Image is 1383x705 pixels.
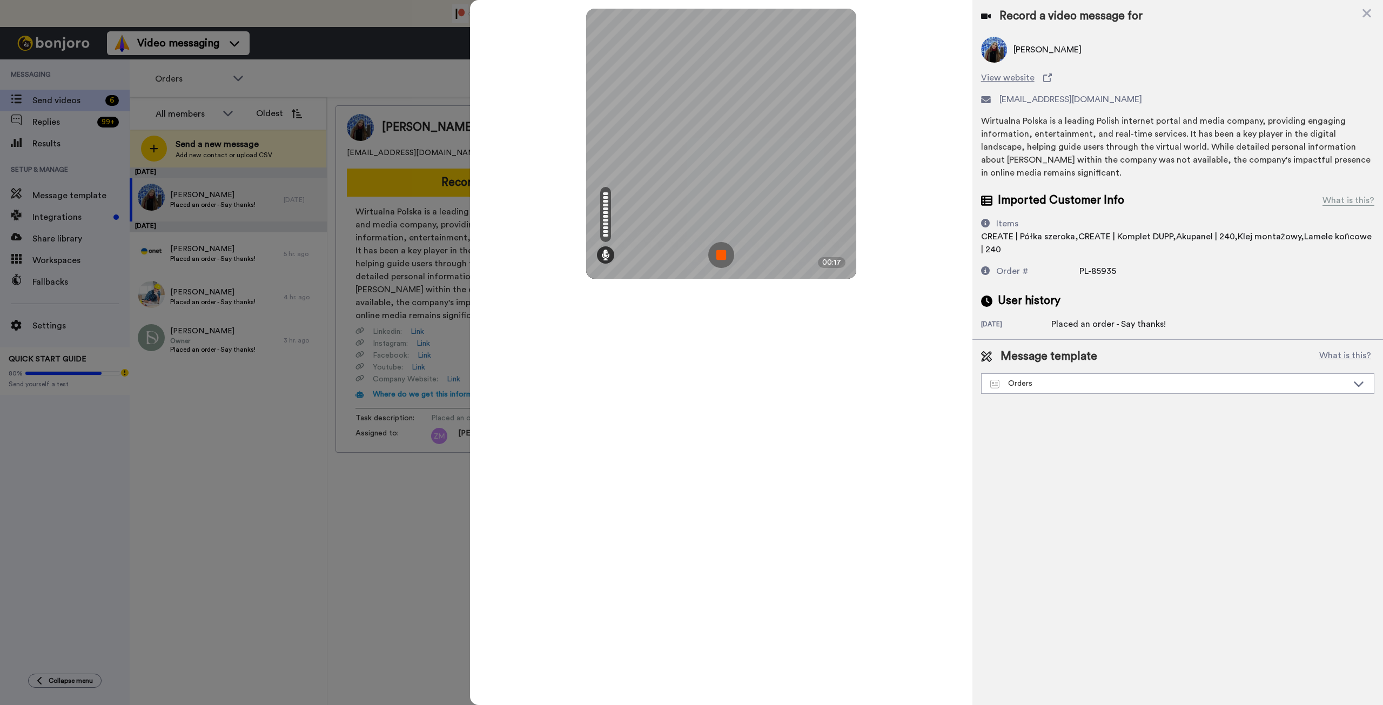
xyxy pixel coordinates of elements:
button: What is this? [1316,348,1374,365]
div: 00:17 [818,257,845,268]
img: ic_record_stop.svg [708,242,734,268]
div: [DATE] [981,320,1051,331]
div: Wirtualna Polska is a leading Polish internet portal and media company, providing engaging inform... [981,115,1374,179]
img: Message-temps.svg [990,380,999,388]
span: [EMAIL_ADDRESS][DOMAIN_NAME] [999,93,1142,106]
div: Items [996,217,1018,230]
span: PL-85935 [1079,267,1116,276]
span: CREATE | Półka szeroka,CREATE | Komplet DUPP,Akupanel | 240,Klej montażowy,Lamele końcowe | 240 [981,232,1372,254]
div: Orders [990,378,1348,389]
div: What is this? [1322,194,1374,207]
span: Message template [1001,348,1097,365]
span: User history [998,293,1060,309]
span: Imported Customer Info [998,192,1124,209]
div: Placed an order - Say thanks! [1051,318,1166,331]
div: Order # [996,265,1029,278]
